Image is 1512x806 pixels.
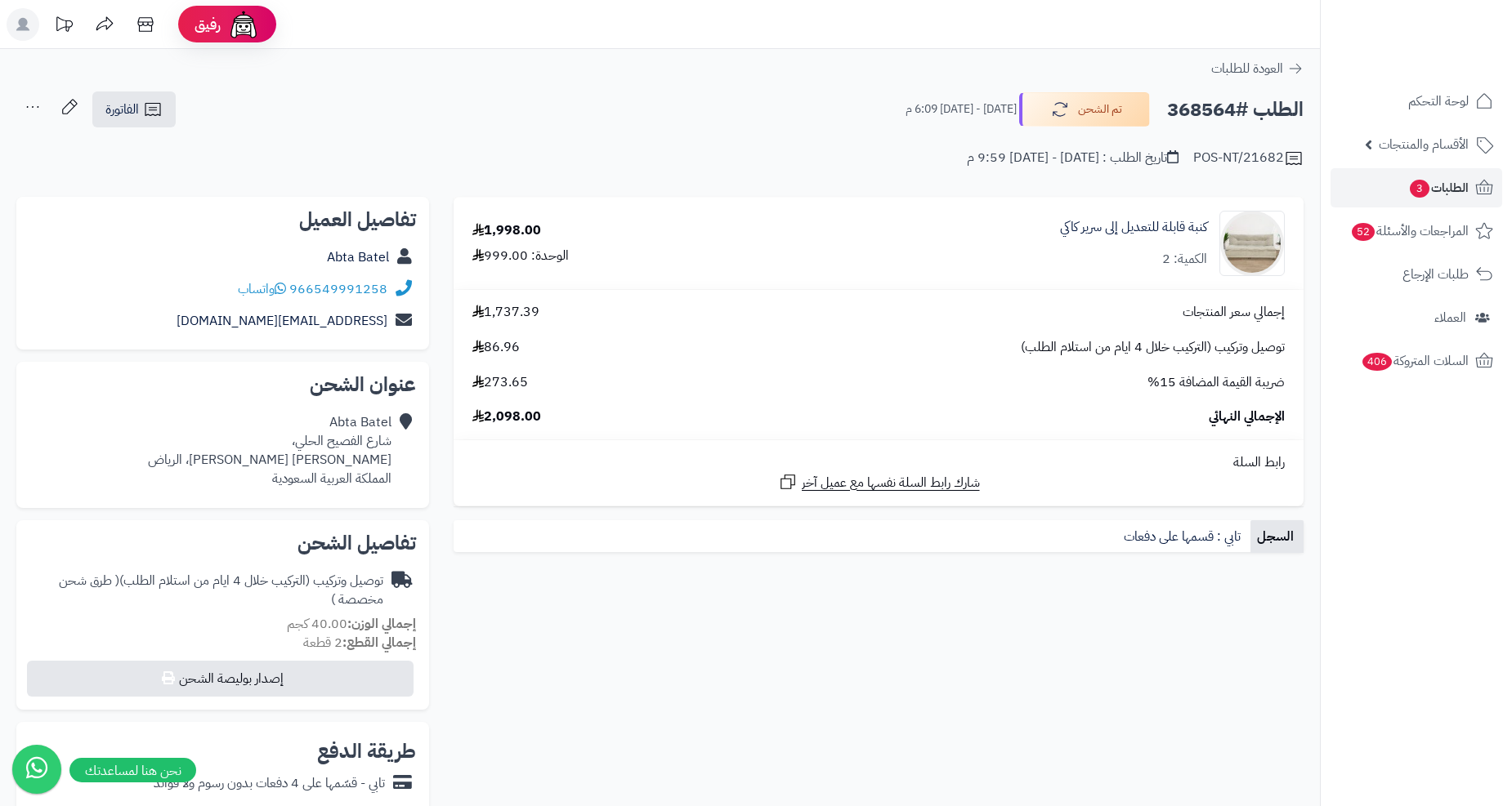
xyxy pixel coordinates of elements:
[1408,176,1469,199] span: الطلبات
[1362,352,1393,372] span: 406
[59,571,383,609] span: ( طرق شحن مخصصة )
[472,221,541,240] div: 1,998.00
[1209,407,1285,426] span: الإجمالي النهائي
[105,100,139,119] span: الفاتورة
[1147,373,1285,392] span: ضريبة القيمة المضافة 15%
[327,247,389,267] a: Abta Batel
[29,210,416,229] h2: تفاصيل العميل
[1401,12,1496,47] img: logo-2.png
[460,453,1297,472] div: رابط السلة
[27,661,414,697] button: إصدار بوليصة الشحن
[1167,93,1304,127] h2: الطلب #368564
[1021,338,1285,357] span: توصيل وتركيب (التركيب خلال 4 ايام من استلام الطلب)
[472,373,528,392] span: 273.65
[1331,82,1502,121] a: لوحة التحكم
[472,338,520,357] span: 86.96
[1331,255,1502,294] a: طلبات الإرجاع
[472,247,569,265] div: الوحدة: 999.00
[1211,59,1283,78] span: العودة للطلبات
[317,741,416,761] h2: طريقة الدفع
[802,474,980,492] span: شارك رابط السلة نفسها مع عميل آخر
[29,533,416,553] h2: تفاصيل الشحن
[29,375,416,394] h2: عنوان الشحن
[238,279,286,299] a: واتساب
[195,15,221,34] span: رفيق
[342,633,416,652] strong: إجمالي القطع:
[227,8,260,41] img: ai-face.png
[1019,92,1150,127] button: تم الشحن
[1331,341,1502,381] a: السلات المتروكة406
[1379,133,1469,156] span: الأقسام والمنتجات
[29,572,383,609] div: توصيل وتركيب (التركيب خلال 4 ايام من استلام الطلب)
[1361,350,1469,372] span: السلات المتروكة
[967,149,1179,167] div: تاريخ الطلب : [DATE] - [DATE] 9:59 م
[1434,306,1466,329] span: العملاء
[1331,212,1502,251] a: المراجعات والأسئلة52
[154,774,385,793] div: تابي - قسّمها على 4 دفعات بدون رسوم ولا فوائد
[43,8,84,45] a: تحديثات المنصة
[303,633,416,652] small: 2 قطعة
[1331,168,1502,207] a: الطلبات3
[347,614,416,634] strong: إجمالي الوزن:
[1162,250,1207,269] div: الكمية: 2
[1351,222,1376,242] span: 52
[1409,179,1430,198] span: 3
[1250,520,1304,553] a: السجل
[1211,59,1304,78] a: العودة للطلبات
[1331,298,1502,337] a: العملاء
[287,614,416,634] small: 40.00 كجم
[289,279,387,299] a: 966549991258
[1193,149,1304,168] div: POS-NT/21682
[472,303,539,322] span: 1,737.39
[1183,303,1285,322] span: إجمالي سعر المنتجات
[148,413,391,488] div: Abta Batel شارع الفصيح الحلي، [PERSON_NAME] [PERSON_NAME]، الرياض المملكة العربية السعودية
[1350,220,1469,243] span: المراجعات والأسئلة
[1117,520,1250,553] a: تابي : قسمها على دفعات
[906,101,1017,118] small: [DATE] - [DATE] 6:09 م
[1402,263,1469,286] span: طلبات الإرجاع
[1220,211,1284,276] img: 1751531665-1-90x90.jpg
[1060,218,1207,237] a: كنبة قابلة للتعديل إلى سرير كاكي
[472,407,541,426] span: 2,098.00
[177,311,387,331] a: [EMAIL_ADDRESS][DOMAIN_NAME]
[92,91,176,127] a: الفاتورة
[1408,90,1469,113] span: لوحة التحكم
[778,472,980,492] a: شارك رابط السلة نفسها مع عميل آخر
